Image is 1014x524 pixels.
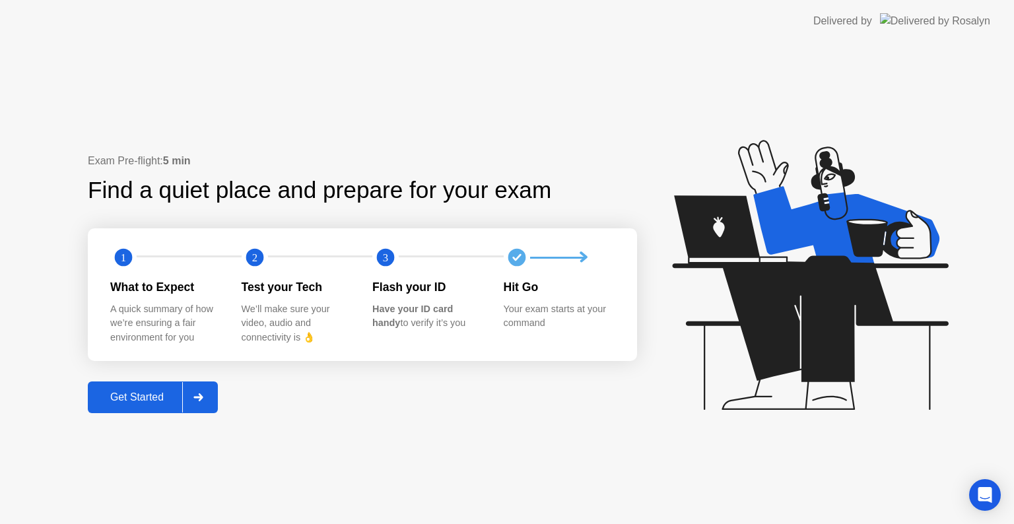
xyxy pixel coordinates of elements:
text: 1 [121,251,126,264]
div: Exam Pre-flight: [88,153,637,169]
img: Delivered by Rosalyn [880,13,990,28]
div: Flash your ID [372,278,483,296]
button: Get Started [88,381,218,413]
b: Have your ID card handy [372,304,453,329]
div: Get Started [92,391,182,403]
div: Your exam starts at your command [504,302,614,331]
b: 5 min [163,155,191,166]
div: We’ll make sure your video, audio and connectivity is 👌 [242,302,352,345]
text: 3 [383,251,388,264]
div: Test your Tech [242,278,352,296]
div: to verify it’s you [372,302,483,331]
div: Find a quiet place and prepare for your exam [88,173,553,208]
div: What to Expect [110,278,220,296]
div: Hit Go [504,278,614,296]
div: Delivered by [813,13,872,29]
div: A quick summary of how we’re ensuring a fair environment for you [110,302,220,345]
text: 2 [252,251,257,264]
div: Open Intercom Messenger [969,479,1001,511]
